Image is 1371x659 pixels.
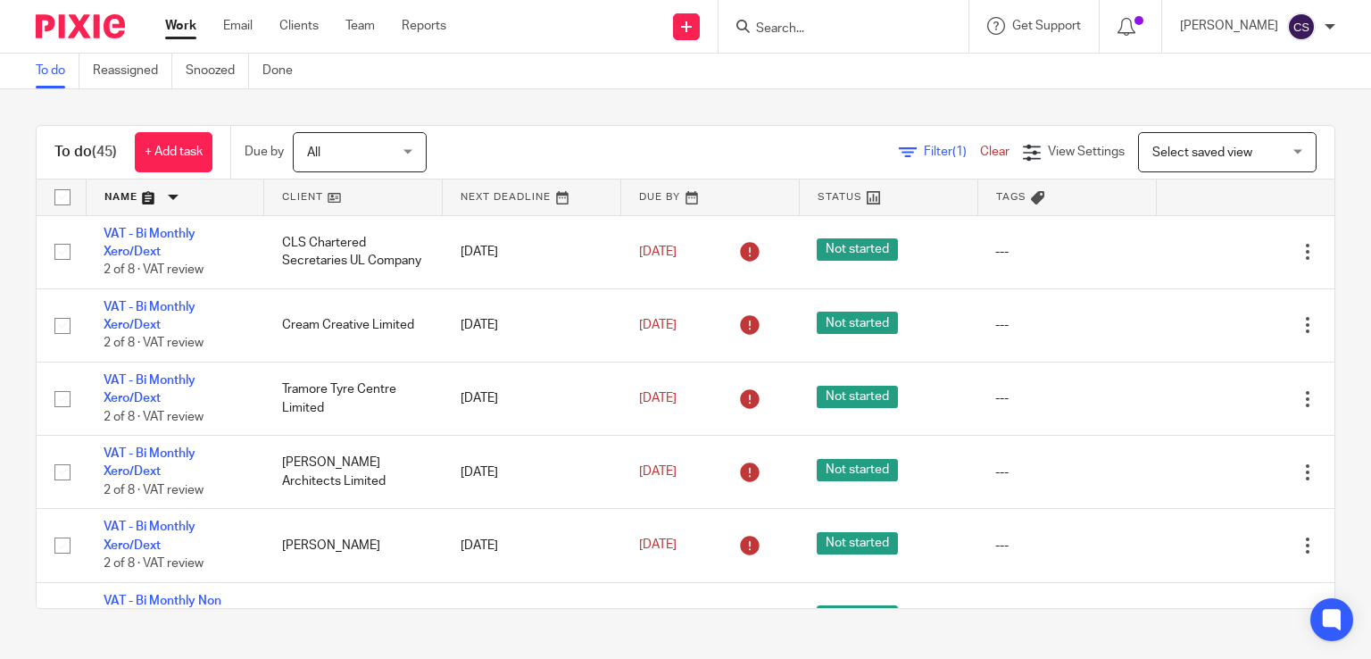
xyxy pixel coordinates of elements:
a: Clear [980,146,1010,158]
a: To do [36,54,79,88]
a: VAT - Bi Monthly Xero/Dext [104,228,195,258]
a: VAT - Bi Monthly Xero/Dext [104,374,195,405]
span: [DATE] [639,246,677,258]
td: Tramore Tyre Centre Limited [264,362,443,435]
h1: To do [54,143,117,162]
td: [DATE] [443,362,621,435]
a: Done [262,54,306,88]
div: --- [995,243,1138,261]
span: (45) [92,145,117,159]
span: All [307,146,320,159]
div: --- [995,389,1138,407]
span: 2 of 8 · VAT review [104,484,204,496]
span: [DATE] [639,466,677,479]
td: [DATE] [443,436,621,509]
span: Filter [924,146,980,158]
a: Email [223,17,253,35]
span: 2 of 8 · VAT review [104,338,204,350]
a: VAT - Bi Monthly Xero/Dext [104,301,195,331]
span: Get Support [1012,20,1081,32]
span: Not started [817,532,898,555]
span: 2 of 8 · VAT review [104,557,204,570]
td: Cream Creative Limited [264,288,443,362]
td: [DATE] [443,582,621,655]
a: Clients [279,17,319,35]
span: Not started [817,312,898,334]
td: CLS Chartered Secretaries UL Company [264,215,443,288]
td: [PERSON_NAME] [264,509,443,582]
span: Not started [817,605,898,628]
span: Not started [817,238,898,261]
a: Snoozed [186,54,249,88]
span: [DATE] [639,392,677,405]
span: 2 of 8 · VAT review [104,263,204,276]
a: VAT - Bi Monthly Non Xero or Receiptbank [104,595,221,625]
div: --- [995,316,1138,334]
span: Not started [817,386,898,408]
a: Team [345,17,375,35]
div: --- [995,463,1138,481]
span: Not started [817,459,898,481]
span: (1) [952,146,967,158]
a: VAT - Bi Monthly Xero/Dext [104,447,195,478]
td: Fermentum Limited [264,582,443,655]
td: [DATE] [443,288,621,362]
span: [DATE] [639,319,677,331]
td: [PERSON_NAME] Architects Limited [264,436,443,509]
div: --- [995,537,1138,555]
td: [DATE] [443,215,621,288]
span: [DATE] [639,539,677,552]
img: svg%3E [1287,13,1316,41]
span: View Settings [1048,146,1125,158]
input: Search [754,21,915,38]
td: [DATE] [443,509,621,582]
span: Select saved view [1152,146,1252,159]
span: 2 of 8 · VAT review [104,411,204,423]
p: Due by [245,143,284,161]
a: Work [165,17,196,35]
span: Tags [996,192,1026,202]
a: VAT - Bi Monthly Xero/Dext [104,521,195,551]
p: [PERSON_NAME] [1180,17,1278,35]
a: Reassigned [93,54,172,88]
a: + Add task [135,132,212,172]
img: Pixie [36,14,125,38]
a: Reports [402,17,446,35]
